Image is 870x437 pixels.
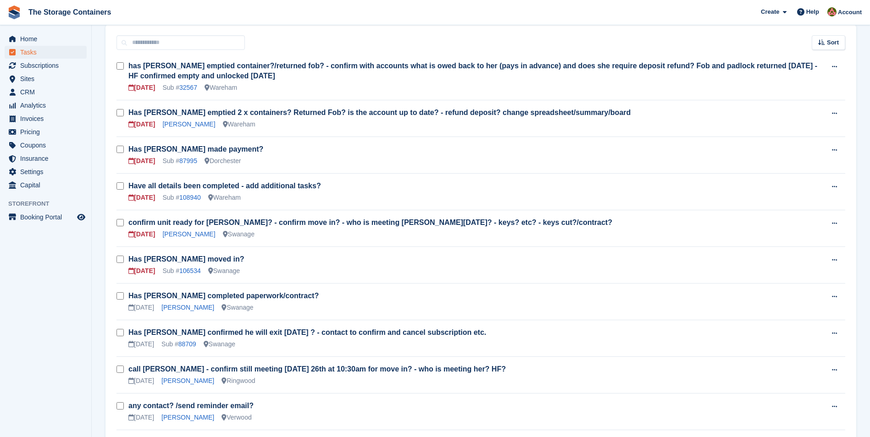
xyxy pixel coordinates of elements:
[162,193,200,202] div: Sub #
[5,179,87,191] a: menu
[761,7,779,16] span: Create
[128,229,155,239] div: [DATE]
[5,86,87,98] a: menu
[827,7,837,16] img: Kirsty Simpson
[76,212,87,223] a: Preview store
[128,376,154,386] div: [DATE]
[20,33,75,45] span: Home
[20,99,75,112] span: Analytics
[5,165,87,178] a: menu
[222,413,251,422] div: Verwood
[128,402,254,410] a: any contact? /send reminder email?
[20,112,75,125] span: Invoices
[20,179,75,191] span: Capital
[223,229,255,239] div: Swanage
[179,157,197,164] a: 87995
[128,328,486,336] a: Has [PERSON_NAME] confirmed he will exit [DATE] ? - contact to confirm and cancel subscription etc.
[5,46,87,59] a: menu
[128,193,155,202] div: [DATE]
[5,152,87,165] a: menu
[20,46,75,59] span: Tasks
[204,339,235,349] div: Swanage
[25,5,115,20] a: The Storage Containers
[5,72,87,85] a: menu
[222,303,253,312] div: Swanage
[162,266,200,276] div: Sub #
[222,376,255,386] div: Ringwood
[5,126,87,138] a: menu
[7,5,21,19] img: stora-icon-8386f47178a22dfd0bd8f6a31ec36ba5ce8667c1dd55bd0f319d3a0aa187defe.svg
[162,120,215,128] a: [PERSON_NAME]
[128,145,263,153] a: Has [PERSON_NAME] made payment?
[20,139,75,152] span: Coupons
[20,72,75,85] span: Sites
[223,120,255,129] div: Wareham
[5,99,87,112] a: menu
[128,182,321,190] a: Have all details been completed - add additional tasks?
[128,339,154,349] div: [DATE]
[5,139,87,152] a: menu
[128,413,154,422] div: [DATE]
[205,83,237,93] div: Wareham
[838,8,862,17] span: Account
[20,152,75,165] span: Insurance
[205,156,241,166] div: Dorchester
[128,365,506,373] a: call [PERSON_NAME] - confirm still meeting [DATE] 26th at 10:30am for move in? - who is meeting h...
[161,304,214,311] a: [PERSON_NAME]
[162,156,197,166] div: Sub #
[128,120,155,129] div: [DATE]
[5,211,87,224] a: menu
[179,194,201,201] a: 108940
[128,83,155,93] div: [DATE]
[128,303,154,312] div: [DATE]
[8,199,91,208] span: Storefront
[179,267,201,274] a: 106534
[20,211,75,224] span: Booking Portal
[161,414,214,421] a: [PERSON_NAME]
[161,377,214,384] a: [PERSON_NAME]
[128,62,817,80] a: has [PERSON_NAME] emptied container?/returned fob? - confirm with accounts what is owed back to h...
[128,156,155,166] div: [DATE]
[128,266,155,276] div: [DATE]
[208,266,240,276] div: Swanage
[827,38,839,47] span: Sort
[806,7,819,16] span: Help
[5,112,87,125] a: menu
[5,59,87,72] a: menu
[162,230,215,238] a: [PERSON_NAME]
[128,292,319,300] a: Has [PERSON_NAME] completed paperwork/contract?
[20,59,75,72] span: Subscriptions
[128,218,612,226] a: confirm unit ready for [PERSON_NAME]? - confirm move in? - who is meeting [PERSON_NAME][DATE]? - ...
[208,193,241,202] div: Wareham
[20,86,75,98] span: CRM
[178,340,196,348] a: 88709
[161,339,196,349] div: Sub #
[5,33,87,45] a: menu
[179,84,197,91] a: 32567
[128,255,244,263] a: Has [PERSON_NAME] moved in?
[162,83,197,93] div: Sub #
[20,165,75,178] span: Settings
[20,126,75,138] span: Pricing
[128,109,631,116] a: Has [PERSON_NAME] emptied 2 x containers? Returned Fob? is the account up to date? - refund depos...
